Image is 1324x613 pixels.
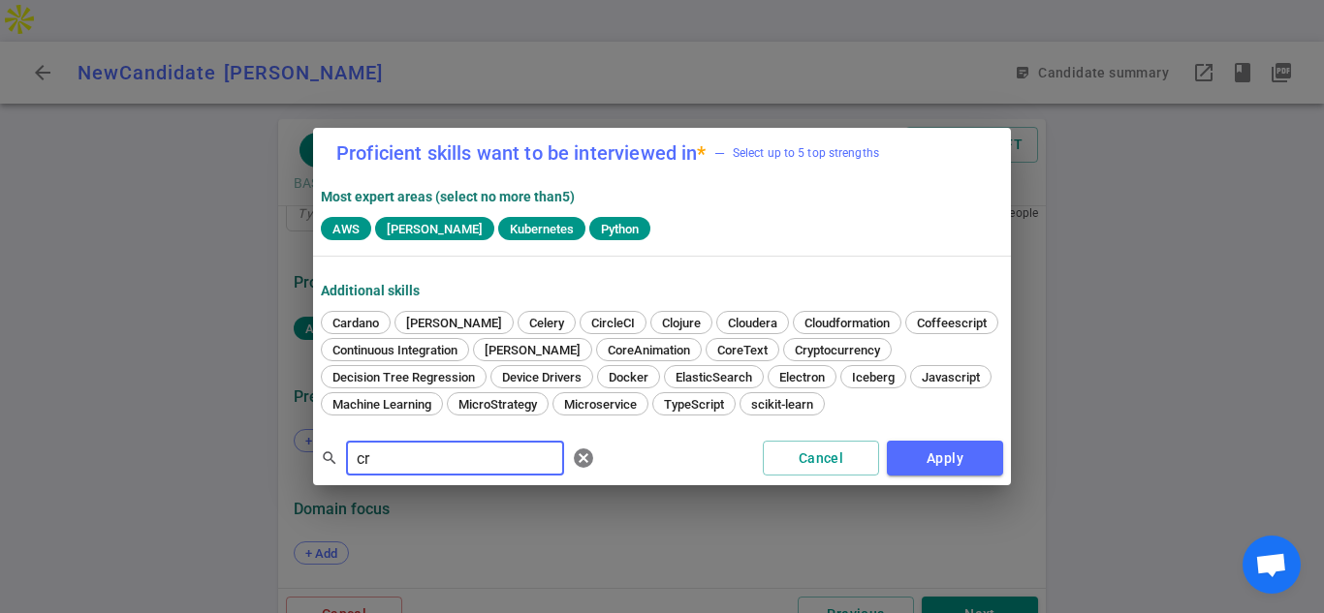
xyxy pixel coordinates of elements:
[522,316,571,330] span: Celery
[321,189,575,204] strong: Most expert areas (select no more than 5 )
[452,397,544,412] span: MicroStrategy
[379,222,490,236] span: [PERSON_NAME]
[788,343,887,357] span: Cryptocurrency
[478,343,587,357] span: [PERSON_NAME]
[772,370,832,384] span: Electron
[325,222,367,236] span: AWS
[321,283,420,298] strong: Additional Skills
[798,316,897,330] span: Cloudformation
[326,370,482,384] span: Decision Tree Regression
[655,316,708,330] span: Clojure
[714,143,725,163] div: —
[326,343,464,357] span: Continuous Integration
[346,443,564,474] input: Separate search terms by comma or space
[721,316,784,330] span: Cloudera
[495,370,588,384] span: Device Drivers
[744,397,820,412] span: scikit-learn
[326,397,438,412] span: Machine Learning
[321,449,338,467] span: search
[584,316,642,330] span: CircleCI
[845,370,901,384] span: Iceberg
[572,446,595,470] span: cancel
[399,316,509,330] span: [PERSON_NAME]
[710,343,774,357] span: CoreText
[910,316,993,330] span: Coffeescript
[763,441,879,476] button: Cancel
[336,143,707,163] label: Proficient skills want to be interviewed in
[915,370,987,384] span: Javascript
[593,222,646,236] span: Python
[602,370,655,384] span: Docker
[887,441,1003,476] button: Apply
[502,222,582,236] span: Kubernetes
[326,316,386,330] span: Cardano
[714,143,879,163] span: Select up to 5 top strengths
[657,397,731,412] span: TypeScript
[601,343,697,357] span: CoreAnimation
[1243,536,1301,594] div: Open chat
[557,397,644,412] span: Microservice
[669,370,759,384] span: ElasticSearch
